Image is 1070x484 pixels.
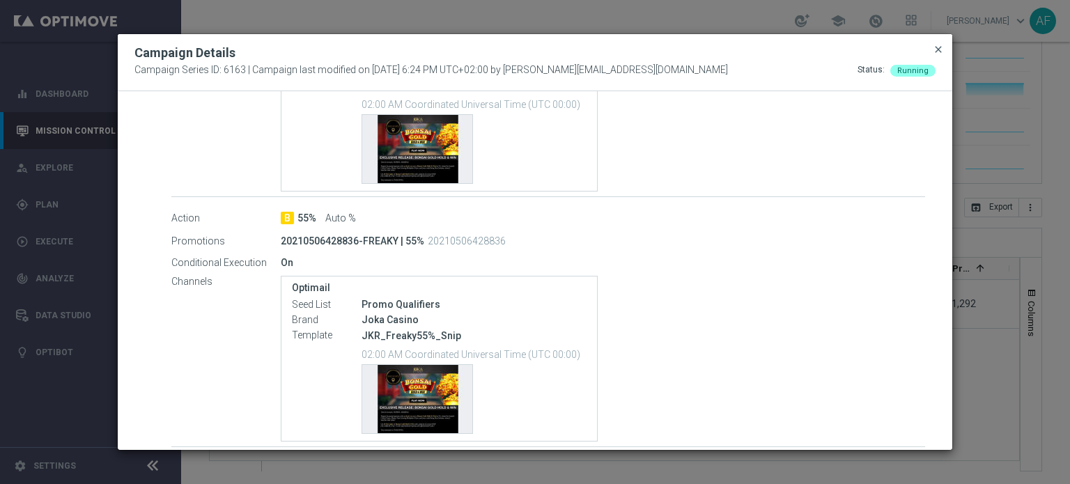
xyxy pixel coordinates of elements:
[292,329,362,342] label: Template
[325,212,356,225] span: Auto %
[362,329,587,342] p: JKR_Freaky55%_Snip
[171,276,281,288] label: Channels
[292,299,362,311] label: Seed List
[292,282,587,294] label: Optimail
[362,313,587,327] div: Joka Casino
[281,212,294,224] span: B
[890,64,936,75] colored-tag: Running
[428,235,506,247] p: 20210506428836
[292,314,362,327] label: Brand
[171,212,281,225] label: Action
[362,97,587,111] p: 02:00 AM Coordinated Universal Time (UTC 00:00)
[362,347,587,361] p: 02:00 AM Coordinated Universal Time (UTC 00:00)
[933,44,944,55] span: close
[297,212,316,225] span: 55%
[171,235,281,247] label: Promotions
[362,297,587,311] div: Promo Qualifiers
[897,66,929,75] span: Running
[134,45,235,61] h2: Campaign Details
[858,64,885,77] div: Status:
[171,257,281,270] label: Conditional Execution
[281,235,424,247] p: 20210506428836-FREAKY | 55%
[281,256,925,270] div: On
[134,64,728,77] span: Campaign Series ID: 6163 | Campaign last modified on [DATE] 6:24 PM UTC+02:00 by [PERSON_NAME][EM...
